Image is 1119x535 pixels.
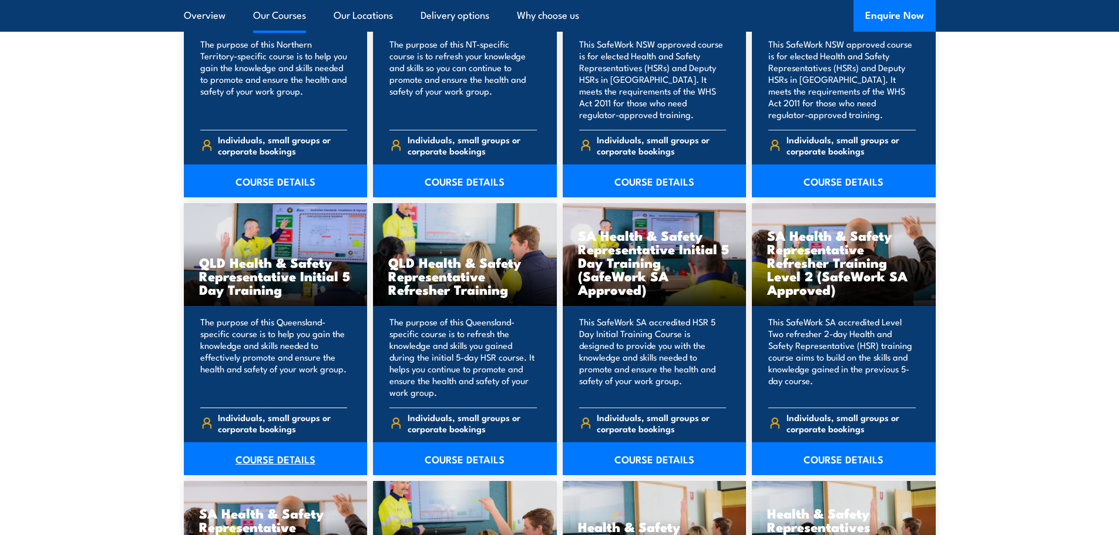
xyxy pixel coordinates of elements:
[579,38,727,120] p: This SafeWork NSW approved course is for elected Health and Safety Representatives (HSRs) and Dep...
[563,442,747,475] a: COURSE DETAILS
[388,255,542,296] h3: QLD Health & Safety Representative Refresher Training
[389,38,537,120] p: The purpose of this NT-specific course is to refresh your knowledge and skills so you can continu...
[218,134,347,156] span: Individuals, small groups or corporate bookings
[199,255,352,296] h3: QLD Health & Safety Representative Initial 5 Day Training
[578,228,731,296] h3: SA Health & Safety Representative Initial 5 Day Training (SafeWork SA Approved)
[389,316,537,398] p: The purpose of this Queensland-specific course is to refresh the knowledge and skills you gained ...
[184,442,368,475] a: COURSE DETAILS
[787,134,916,156] span: Individuals, small groups or corporate bookings
[200,38,348,120] p: The purpose of this Northern Territory-specific course is to help you gain the knowledge and skil...
[752,442,936,475] a: COURSE DETAILS
[787,412,916,434] span: Individuals, small groups or corporate bookings
[563,164,747,197] a: COURSE DETAILS
[768,316,916,398] p: This SafeWork SA accredited Level Two refresher 2-day Health and Safety Representative (HSR) trai...
[597,412,726,434] span: Individuals, small groups or corporate bookings
[408,412,537,434] span: Individuals, small groups or corporate bookings
[767,228,920,296] h3: SA Health & Safety Representative Refresher Training Level 2 (SafeWork SA Approved)
[752,164,936,197] a: COURSE DETAILS
[597,134,726,156] span: Individuals, small groups or corporate bookings
[373,442,557,475] a: COURSE DETAILS
[579,316,727,398] p: This SafeWork SA accredited HSR 5 Day Initial Training Course is designed to provide you with the...
[373,164,557,197] a: COURSE DETAILS
[218,412,347,434] span: Individuals, small groups or corporate bookings
[200,316,348,398] p: The purpose of this Queensland-specific course is to help you gain the knowledge and skills neede...
[184,164,368,197] a: COURSE DETAILS
[408,134,537,156] span: Individuals, small groups or corporate bookings
[768,38,916,120] p: This SafeWork NSW approved course is for elected Health and Safety Representatives (HSRs) and Dep...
